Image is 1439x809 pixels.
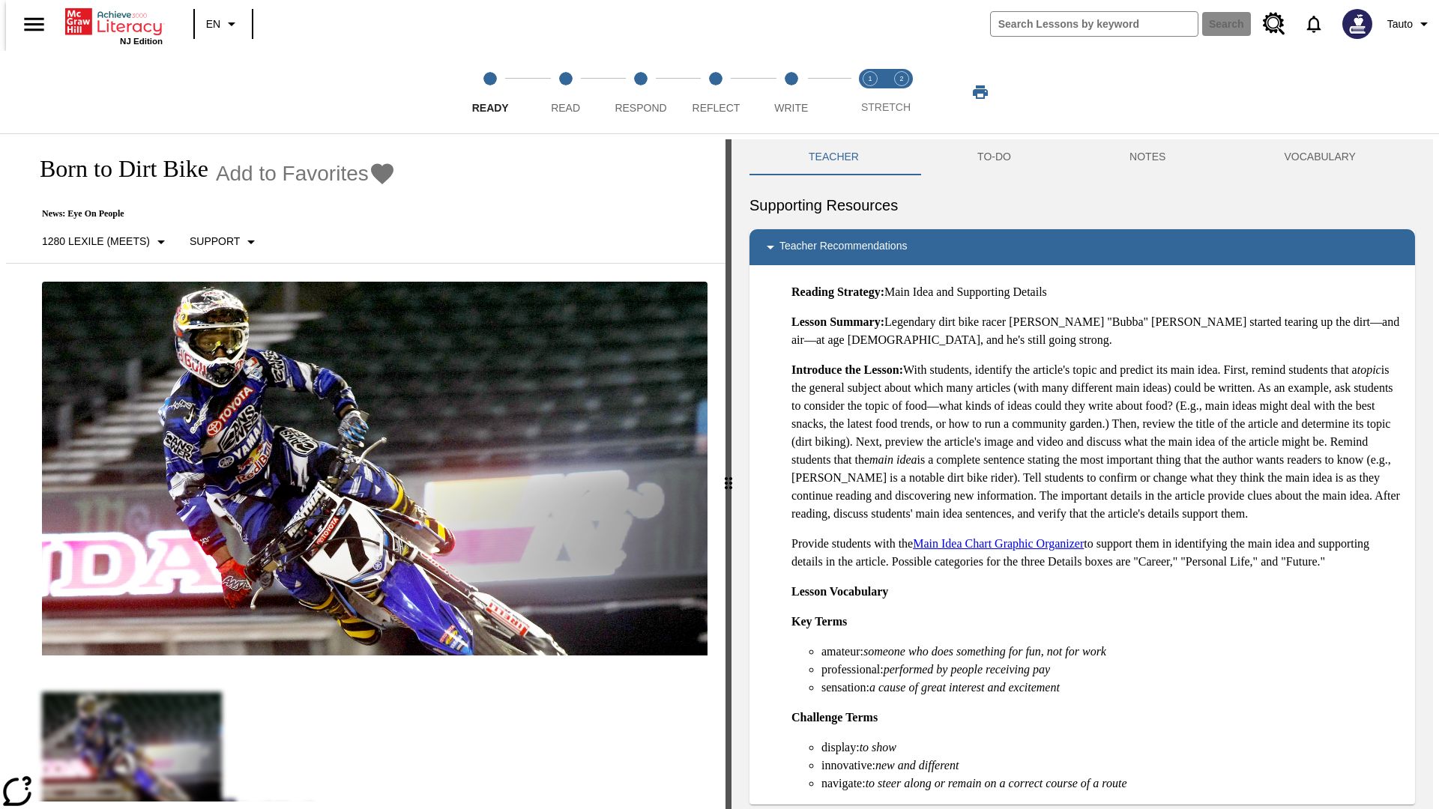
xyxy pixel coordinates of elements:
p: News: Eye On People [24,208,396,219]
p: Provide students with the to support them in identifying the main idea and supporting details in ... [791,535,1403,571]
p: Support [190,234,240,249]
button: Profile/Settings [1381,10,1439,37]
em: topic [1357,363,1381,376]
button: Stretch Read step 1 of 2 [848,51,892,133]
em: a cause of great interest and excitement [869,681,1060,694]
button: Select Lexile, 1280 Lexile (Meets) [36,228,176,255]
a: Resource Center, Will open in new tab [1254,4,1294,44]
img: Motocross racer James Stewart flies through the air on his dirt bike. [42,282,708,656]
span: Tauto [1387,16,1413,32]
strong: Introduce the Lesson: [791,363,903,376]
button: Add to Favorites - Born to Dirt Bike [216,160,396,187]
em: to show [860,741,896,754]
button: Open side menu [12,2,56,46]
button: Ready step 1 of 5 [447,51,534,133]
strong: Reading Strategy: [791,285,884,298]
a: Notifications [1294,4,1333,43]
p: With students, identify the article's topic and predict its main idea. First, remind students tha... [791,361,1403,523]
em: main idea [869,453,917,466]
span: Ready [472,102,509,114]
button: Print [956,79,1004,106]
button: TO-DO [918,139,1070,175]
button: Select a new avatar [1333,4,1381,43]
em: performed by people receiving pay [884,663,1050,676]
li: innovative: [821,757,1403,775]
button: Reflect step 4 of 5 [672,51,759,133]
span: Reflect [693,102,740,114]
li: navigate: [821,775,1403,793]
button: Stretch Respond step 2 of 2 [880,51,923,133]
h6: Supporting Resources [749,193,1415,217]
div: Press Enter or Spacebar and then press right and left arrow keys to move the slider [725,139,731,809]
button: VOCABULARY [1225,139,1415,175]
button: Language: EN, Select a language [199,10,247,37]
div: reading [6,139,725,802]
button: NOTES [1070,139,1225,175]
p: 1280 Lexile (Meets) [42,234,150,249]
li: display: [821,739,1403,757]
span: NJ Edition [120,37,163,46]
div: Home [65,5,163,46]
p: Teacher Recommendations [779,238,907,256]
li: professional: [821,661,1403,679]
em: new and different [875,759,959,772]
button: Respond step 3 of 5 [597,51,684,133]
strong: Key Terms [791,615,847,628]
button: Read step 2 of 5 [522,51,609,133]
input: search field [991,12,1198,36]
strong: Lesson Summary: [791,315,884,328]
text: 2 [899,75,903,82]
h1: Born to Dirt Bike [24,155,208,183]
span: EN [206,16,220,32]
span: Add to Favorites [216,162,369,186]
em: to steer along or remain on a correct course of a route [866,777,1127,790]
span: STRETCH [861,101,911,113]
strong: Challenge Terms [791,711,878,724]
em: someone who does something for fun, not for work [863,645,1106,658]
p: Legendary dirt bike racer [PERSON_NAME] "Bubba" [PERSON_NAME] started tearing up the dirt—and air... [791,313,1403,349]
text: 1 [868,75,872,82]
img: Avatar [1342,9,1372,39]
strong: Lesson Vocabulary [791,585,888,598]
p: Main Idea and Supporting Details [791,283,1403,301]
div: Teacher Recommendations [749,229,1415,265]
button: Teacher [749,139,918,175]
li: amateur: [821,643,1403,661]
span: Read [551,102,580,114]
button: Write step 5 of 5 [748,51,835,133]
div: Instructional Panel Tabs [749,139,1415,175]
span: Write [774,102,808,114]
button: Scaffolds, Support [184,228,266,255]
div: activity [731,139,1433,809]
li: sensation: [821,679,1403,697]
span: Respond [615,102,666,114]
a: Main Idea Chart Graphic Organizer [913,537,1084,550]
